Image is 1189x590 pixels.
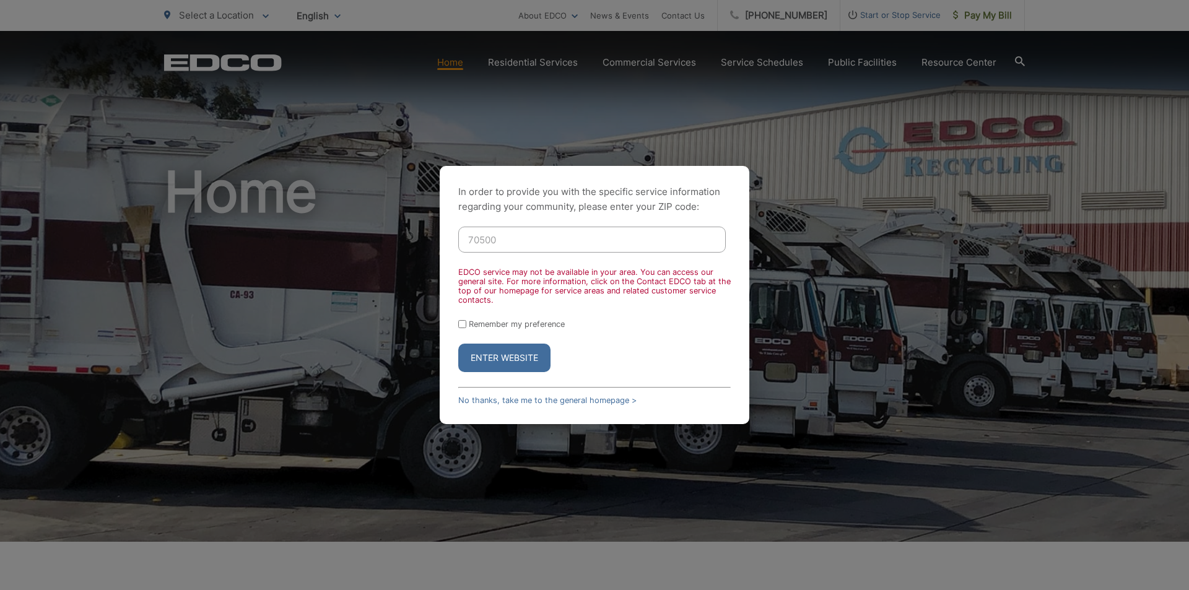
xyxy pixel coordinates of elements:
button: Enter Website [458,344,551,372]
label: Remember my preference [469,319,565,329]
p: In order to provide you with the specific service information regarding your community, please en... [458,184,731,214]
div: EDCO service may not be available in your area. You can access our general site. For more informa... [458,267,731,305]
input: Enter ZIP Code [458,227,726,253]
a: No thanks, take me to the general homepage > [458,396,637,405]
